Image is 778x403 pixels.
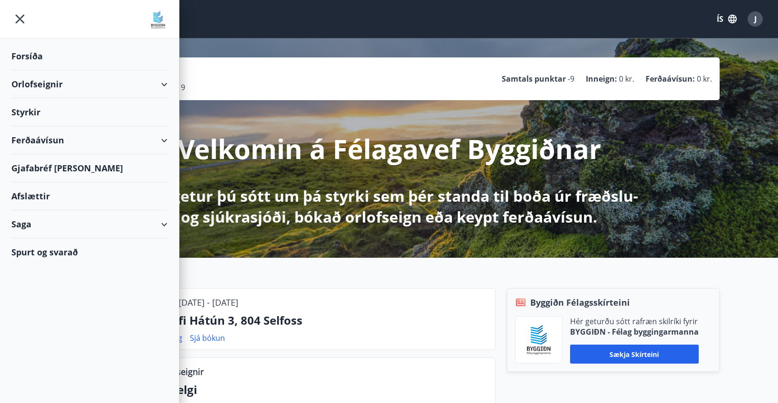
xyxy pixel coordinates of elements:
p: Samtals punktar [502,74,566,84]
span: 0 kr. [619,74,634,84]
img: BKlGVmlTW1Qrz68WFGMFQUcXHWdQd7yePWMkvn3i.png [523,324,555,356]
p: Stóra-Hofi Hátún 3, 804 Selfoss [129,312,487,328]
span: J [754,14,757,24]
p: Næstu helgi [129,382,487,398]
div: Styrkir [11,98,168,126]
p: [DATE] - [DATE] [178,296,238,309]
div: Gjafabréf [PERSON_NAME] [11,154,168,182]
span: Byggiðn Félagsskírteini [530,296,630,309]
img: union_logo [149,10,168,29]
p: BYGGIÐN - Félag byggingarmanna [570,327,699,337]
button: J [744,8,767,30]
div: Ferðaávísun [11,126,168,154]
a: Sjá bókun [190,333,225,343]
div: Forsíða [11,42,168,70]
button: ÍS [712,10,742,28]
p: Hér getur þú sótt um þá styrki sem þér standa til boða úr fræðslu- og sjúkrasjóði, bókað orlofsei... [139,186,640,227]
p: Hér geturðu sótt rafræn skilríki fyrir [570,316,699,327]
p: Lausar orlofseignir [129,366,204,378]
div: Spurt og svarað [11,238,168,266]
a: Sækja samning [129,333,182,343]
p: Ferðaávísun : [646,74,695,84]
div: Saga [11,210,168,238]
span: -9 [568,74,574,84]
p: Inneign : [586,74,617,84]
button: menu [11,10,28,28]
p: Velkomin á Félagavef Byggiðnar [178,131,601,167]
div: Afslættir [11,182,168,210]
div: Orlofseignir [11,70,168,98]
button: Sækja skírteini [570,345,699,364]
span: 0 kr. [697,74,712,84]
